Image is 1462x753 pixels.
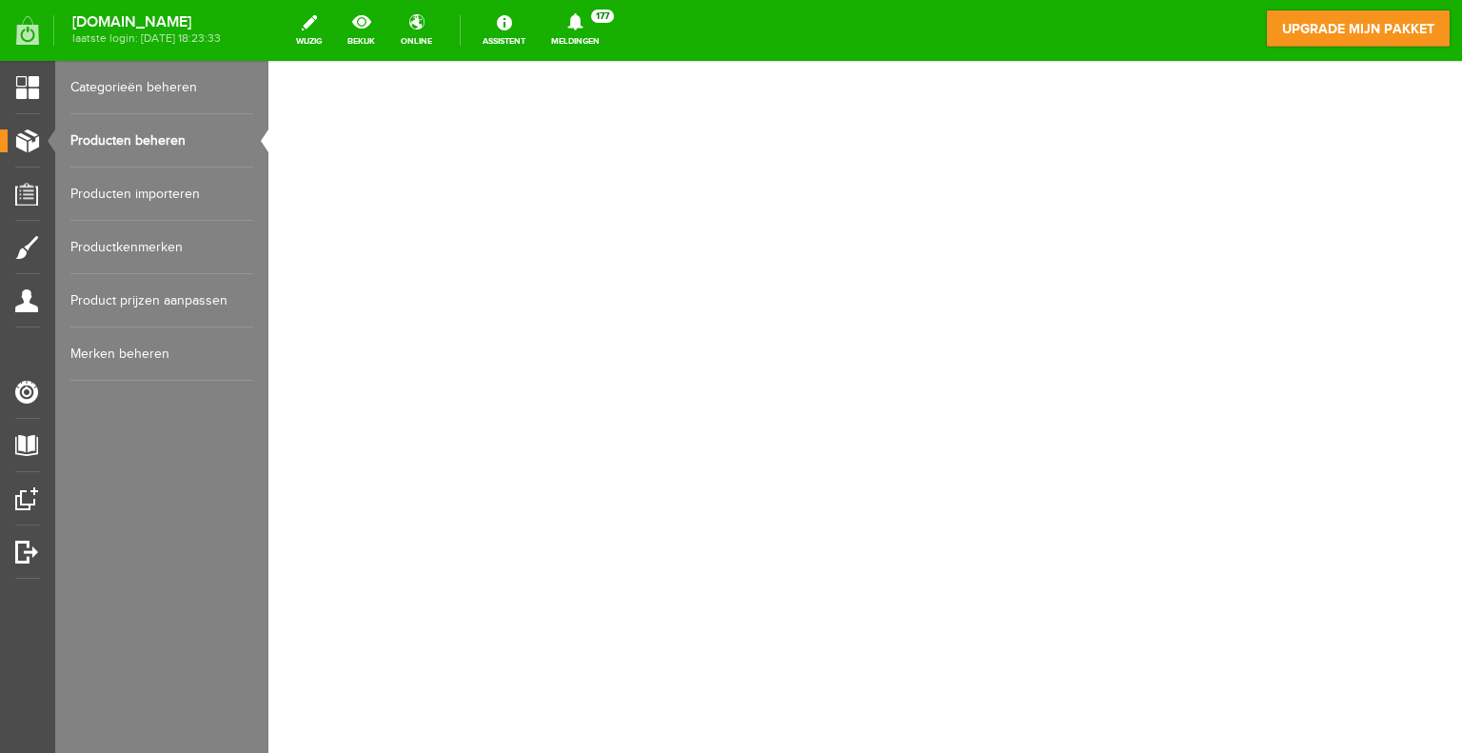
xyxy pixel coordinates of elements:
a: Productkenmerken [70,221,253,274]
a: Product prijzen aanpassen [70,274,253,327]
span: 177 [591,10,614,23]
a: Producten beheren [70,114,253,168]
a: upgrade mijn pakket [1266,10,1451,48]
a: online [389,10,444,51]
a: Categorieën beheren [70,61,253,114]
a: Assistent [471,10,537,51]
a: Producten importeren [70,168,253,221]
a: wijzig [285,10,333,51]
a: Meldingen177 [540,10,611,51]
strong: [DOMAIN_NAME] [72,17,221,28]
span: laatste login: [DATE] 18:23:33 [72,33,221,44]
a: Merken beheren [70,327,253,381]
a: bekijk [336,10,386,51]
